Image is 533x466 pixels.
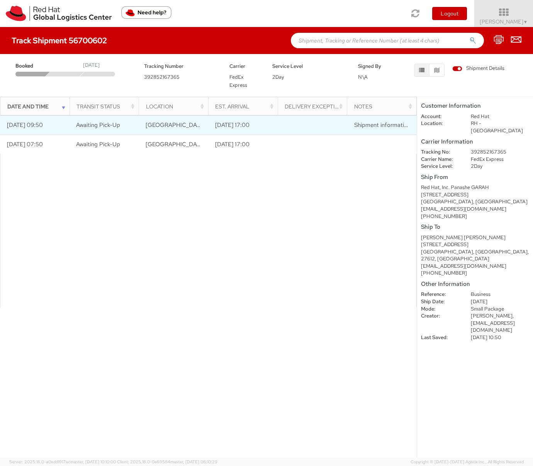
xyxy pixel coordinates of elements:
span: ▼ [523,19,528,25]
span: Client: 2025.18.0-0e69584 [117,459,217,464]
td: [DATE] 17:00 [208,115,278,135]
dt: Tracking No: [415,149,465,156]
dt: Last Saved: [415,334,465,341]
h5: Service Level [272,64,346,69]
span: Server: 2025.18.0-a0edd1917ac [9,459,116,464]
div: [GEOGRAPHIC_DATA], [GEOGRAPHIC_DATA] [421,198,529,206]
div: Notes [354,103,414,110]
h5: Customer Information [421,103,529,109]
div: [DATE] [83,62,100,69]
h5: Carrier [229,64,261,69]
button: Need help? [121,6,171,19]
span: Booked [15,62,49,70]
span: Shipment information sent to FedEx [354,121,448,129]
div: [STREET_ADDRESS] [421,241,529,248]
span: Awaiting Pick-Up [76,121,120,129]
dt: Carrier Name: [415,156,465,163]
div: [EMAIL_ADDRESS][DOMAIN_NAME] [421,206,529,213]
span: Copyright © [DATE]-[DATE] Agistix Inc., All Rights Reserved [411,459,524,465]
div: [STREET_ADDRESS] [421,191,529,199]
dt: Creator: [415,312,465,320]
td: [DATE] 17:00 [208,135,278,154]
span: Shipment Details [452,65,504,72]
span: [PERSON_NAME] [480,18,528,25]
span: N\A [358,74,368,80]
dt: Account: [415,113,465,120]
div: Date and Time [7,103,67,110]
label: Shipment Details [452,65,504,73]
span: master, [DATE] 08:10:29 [170,459,217,464]
h4: Track Shipment 56700602 [12,36,107,45]
span: [PERSON_NAME], [471,312,514,319]
dt: Reference: [415,291,465,298]
h5: Ship To [421,224,529,230]
dt: Location: [415,120,465,127]
div: [PHONE_NUMBER] [421,270,529,277]
img: rh-logistics-00dfa346123c4ec078e1.svg [6,6,112,21]
span: 2Day [272,74,284,80]
span: Awaiting Pick-Up [76,140,120,148]
dt: Mode: [415,306,465,313]
h5: Ship From [421,174,529,181]
span: RALEIGH, NC, US [146,140,329,148]
h5: Signed By [358,64,389,69]
dt: Service Level: [415,163,465,170]
div: [PERSON_NAME] [PERSON_NAME] [421,234,529,241]
button: Logout [432,7,467,20]
div: Transit Status [76,103,136,110]
h5: Other Information [421,281,529,287]
h5: Tracking Number [144,64,218,69]
input: Shipment, Tracking or Reference Number (at least 4 chars) [291,33,484,48]
div: Red Hat, Inc. Panashe GARAH [421,184,529,191]
div: Location [146,103,206,110]
span: FedEx Express [229,74,247,88]
span: master, [DATE] 10:10:00 [70,459,116,464]
div: [GEOGRAPHIC_DATA], [GEOGRAPHIC_DATA], 27612, [GEOGRAPHIC_DATA] [421,248,529,263]
span: RALEIGH, NC, US [146,121,329,129]
div: Delivery Exception [285,103,345,110]
div: [PHONE_NUMBER] [421,213,529,220]
dt: Ship Date: [415,298,465,306]
div: [EMAIL_ADDRESS][DOMAIN_NAME] [421,263,529,270]
div: Est. Arrival [215,103,275,110]
h5: Carrier Information [421,138,529,145]
span: 392852167365 [144,74,180,80]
